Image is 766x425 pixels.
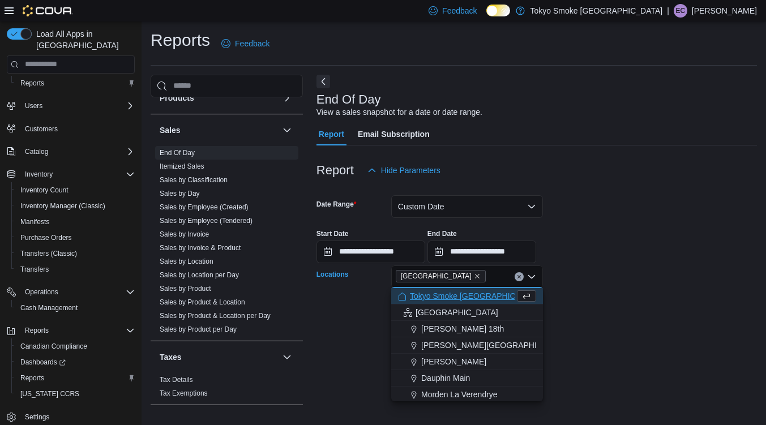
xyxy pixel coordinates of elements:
[20,324,53,337] button: Reports
[160,162,204,170] a: Itemized Sales
[16,340,135,353] span: Canadian Compliance
[381,165,440,176] span: Hide Parameters
[20,285,135,299] span: Operations
[316,164,354,177] h3: Report
[25,125,58,134] span: Customers
[16,371,49,385] a: Reports
[316,200,357,209] label: Date Range
[391,370,543,387] button: Dauphin Main
[16,199,135,213] span: Inventory Manager (Classic)
[416,307,498,318] span: [GEOGRAPHIC_DATA]
[160,217,253,225] a: Sales by Employee (Tendered)
[160,311,271,320] span: Sales by Product & Location per Day
[280,91,294,105] button: Products
[160,148,195,157] span: End Of Day
[16,340,92,353] a: Canadian Compliance
[674,4,687,18] div: Emily Crowley
[160,230,209,238] a: Sales by Invoice
[160,176,228,184] a: Sales by Classification
[2,121,139,137] button: Customers
[16,371,135,385] span: Reports
[316,229,349,238] label: Start Date
[20,145,135,158] span: Catalog
[421,389,498,400] span: Morden La Verendrye
[20,122,135,136] span: Customers
[11,300,139,316] button: Cash Management
[319,123,344,145] span: Report
[160,351,182,363] h3: Taxes
[20,249,77,258] span: Transfers (Classic)
[11,261,139,277] button: Transfers
[16,199,110,213] a: Inventory Manager (Classic)
[11,386,139,402] button: [US_STATE] CCRS
[160,216,253,225] span: Sales by Employee (Tendered)
[160,389,208,397] a: Tax Exemptions
[160,189,200,198] span: Sales by Day
[20,233,72,242] span: Purchase Orders
[20,410,135,424] span: Settings
[16,183,135,197] span: Inventory Count
[316,241,425,263] input: Press the down key to open a popover containing a calendar.
[421,356,486,367] span: [PERSON_NAME]
[391,387,543,403] button: Morden La Verendrye
[160,312,271,320] a: Sales by Product & Location per Day
[20,168,135,181] span: Inventory
[20,324,135,337] span: Reports
[316,270,349,279] label: Locations
[160,389,208,398] span: Tax Exemptions
[217,32,274,55] a: Feedback
[32,28,135,51] span: Load All Apps in [GEOGRAPHIC_DATA]
[160,257,213,265] a: Sales by Location
[11,182,139,198] button: Inventory Count
[391,321,543,337] button: [PERSON_NAME] 18th
[11,370,139,386] button: Reports
[160,230,209,239] span: Sales by Invoice
[410,290,542,302] span: Tokyo Smoke [GEOGRAPHIC_DATA]
[280,123,294,137] button: Sales
[2,323,139,338] button: Reports
[527,272,536,281] button: Close list of options
[11,75,139,91] button: Reports
[486,5,510,16] input: Dark Mode
[25,147,48,156] span: Catalog
[16,76,135,90] span: Reports
[160,162,204,171] span: Itemized Sales
[667,4,669,18] p: |
[11,354,139,370] a: Dashboards
[11,338,139,354] button: Canadian Compliance
[391,304,543,321] button: [GEOGRAPHIC_DATA]
[2,409,139,425] button: Settings
[474,273,481,280] button: Remove Conception Bay Highway from selection in this group
[25,326,49,335] span: Reports
[16,215,54,229] a: Manifests
[2,284,139,300] button: Operations
[16,387,135,401] span: Washington CCRS
[160,325,237,333] a: Sales by Product per Day
[16,231,135,244] span: Purchase Orders
[160,92,194,104] h3: Products
[20,285,63,299] button: Operations
[160,203,249,211] a: Sales by Employee (Created)
[160,190,200,198] a: Sales by Day
[676,4,686,18] span: EC
[160,271,239,280] span: Sales by Location per Day
[20,186,69,195] span: Inventory Count
[160,125,278,136] button: Sales
[23,5,73,16] img: Cova
[11,198,139,214] button: Inventory Manager (Classic)
[160,351,278,363] button: Taxes
[530,4,663,18] p: Tokyo Smoke [GEOGRAPHIC_DATA]
[391,288,543,304] button: Tokyo Smoke [GEOGRAPHIC_DATA]
[11,214,139,230] button: Manifests
[16,247,135,260] span: Transfers (Classic)
[20,201,105,211] span: Inventory Manager (Classic)
[160,244,241,252] a: Sales by Invoice & Product
[515,272,524,281] button: Clear input
[16,247,82,260] a: Transfers (Classic)
[20,265,49,274] span: Transfers
[25,170,53,179] span: Inventory
[20,217,49,226] span: Manifests
[25,287,58,297] span: Operations
[160,298,245,307] span: Sales by Product & Location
